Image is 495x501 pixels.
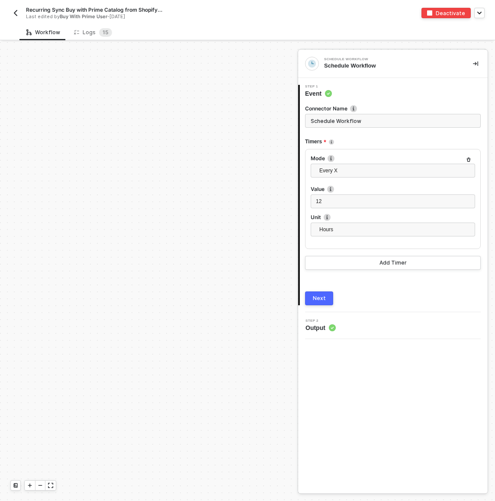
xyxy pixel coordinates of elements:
span: Buy With Prime User [60,13,107,19]
button: Add Timer [305,256,481,270]
span: Every X [319,164,470,177]
div: Step 1Event Connector Nameicon-infoTimersicon-infoModeicon-infoEvery XValueicon-info12Uniticon-in... [298,85,488,305]
label: Unit [311,213,475,221]
label: Mode [311,155,475,162]
span: Hours [319,223,470,236]
div: Add Timer [379,259,407,266]
span: Timers [305,136,326,147]
sup: 15 [99,28,112,37]
button: Next [305,291,333,305]
img: deactivate [427,10,432,16]
span: Output [305,323,336,332]
span: 5 [105,29,109,36]
img: icon-info [328,155,334,162]
img: icon-info [350,105,357,112]
div: Deactivate [436,10,465,17]
span: icon-expand [48,483,53,488]
img: integration-icon [308,60,316,68]
label: Connector Name [305,105,481,112]
input: Enter description [305,114,481,128]
img: icon-info [324,214,331,221]
div: Workflow [26,29,60,36]
img: icon-info [329,139,334,145]
div: Next [313,295,326,302]
span: 12 [316,198,321,204]
span: Step 2 [305,319,336,323]
img: icon-info [327,186,334,193]
span: icon-play [27,483,32,488]
img: back [12,10,19,16]
span: icon-minus [38,483,43,488]
span: Recurring Sync Buy with Prime Catalog from Shopify v4 [2501] [26,6,163,13]
div: Logs [74,28,112,37]
span: icon-collapse-right [473,61,478,66]
span: Event [305,89,332,98]
button: deactivateDeactivate [421,8,471,18]
button: back [10,8,21,18]
label: Value [311,185,475,193]
div: Schedule Workflow [324,62,459,70]
div: Last edited by - [DATE] [26,13,228,20]
span: 1 [103,29,105,36]
span: Step 1 [305,85,332,88]
div: Schedule Workflow [324,58,454,61]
